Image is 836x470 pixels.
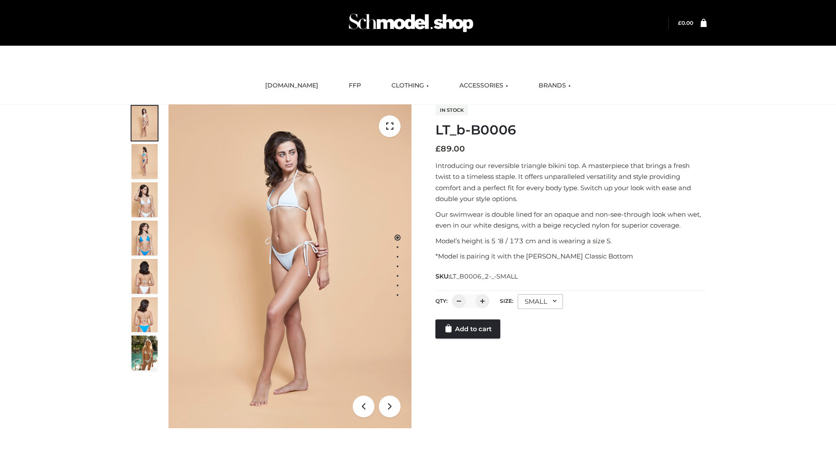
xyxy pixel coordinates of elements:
img: Arieltop_CloudNine_AzureSky2.jpg [131,336,158,370]
a: CLOTHING [385,76,435,95]
a: ACCESSORIES [453,76,515,95]
img: ArielClassicBikiniTop_CloudNine_AzureSky_OW114ECO_8-scaled.jpg [131,297,158,332]
img: ArielClassicBikiniTop_CloudNine_AzureSky_OW114ECO_1 [169,104,411,428]
a: BRANDS [532,76,577,95]
span: £ [678,20,681,26]
img: ArielClassicBikiniTop_CloudNine_AzureSky_OW114ECO_2-scaled.jpg [131,144,158,179]
img: ArielClassicBikiniTop_CloudNine_AzureSky_OW114ECO_1-scaled.jpg [131,106,158,141]
img: ArielClassicBikiniTop_CloudNine_AzureSky_OW114ECO_3-scaled.jpg [131,182,158,217]
img: Schmodel Admin 964 [346,6,476,40]
span: SKU: [435,271,519,282]
bdi: 0.00 [678,20,693,26]
p: Our swimwear is double lined for an opaque and non-see-through look when wet, even in our white d... [435,209,707,231]
span: £ [435,144,441,154]
a: [DOMAIN_NAME] [259,76,325,95]
img: ArielClassicBikiniTop_CloudNine_AzureSky_OW114ECO_7-scaled.jpg [131,259,158,294]
a: Add to cart [435,319,500,339]
h1: LT_b-B0006 [435,122,707,138]
a: £0.00 [678,20,693,26]
p: Model’s height is 5 ‘8 / 173 cm and is wearing a size S. [435,235,707,247]
img: ArielClassicBikiniTop_CloudNine_AzureSky_OW114ECO_4-scaled.jpg [131,221,158,255]
bdi: 89.00 [435,144,465,154]
div: SMALL [518,294,563,309]
p: *Model is pairing it with the [PERSON_NAME] Classic Bottom [435,251,707,262]
span: In stock [435,105,468,115]
a: FFP [342,76,367,95]
label: QTY: [435,298,448,304]
p: Introducing our reversible triangle bikini top. A masterpiece that brings a fresh twist to a time... [435,160,707,205]
label: Size: [500,298,513,304]
span: LT_B0006_2-_-SMALL [450,272,518,280]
